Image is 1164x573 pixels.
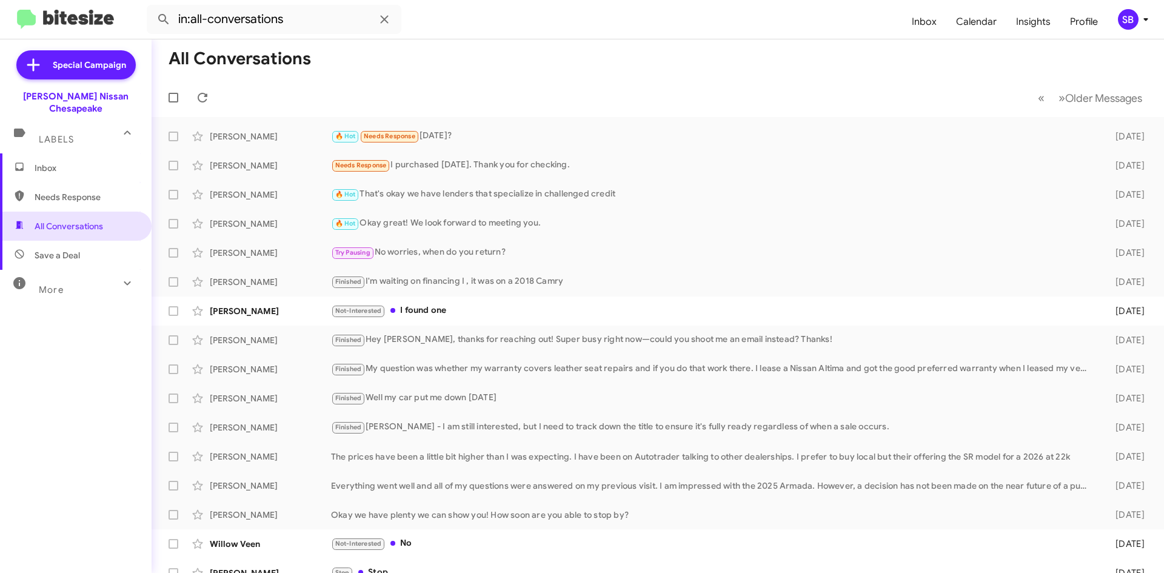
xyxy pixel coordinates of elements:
div: [PERSON_NAME] [210,159,331,172]
a: Profile [1060,4,1108,39]
div: [DATE] [1096,392,1154,404]
div: Well my car put me down [DATE] [331,391,1096,405]
span: All Conversations [35,220,103,232]
div: Hey [PERSON_NAME], thanks for reaching out! Super busy right now—could you shoot me an email inst... [331,333,1096,347]
div: No worries, when do you return? [331,246,1096,260]
a: Insights [1006,4,1060,39]
div: [DATE] [1096,130,1154,142]
div: [PERSON_NAME] [210,421,331,434]
span: Not-Interested [335,540,382,548]
span: Finished [335,423,362,431]
a: Calendar [946,4,1006,39]
div: [DATE] [1096,480,1154,492]
div: I found one [331,304,1096,318]
div: [DATE] [1096,334,1154,346]
span: Try Pausing [335,249,370,256]
div: [DATE] [1096,305,1154,317]
div: [DATE] [1096,189,1154,201]
div: That's okay we have lenders that specialize in challenged credit [331,187,1096,201]
span: Needs Response [35,191,138,203]
div: Okay great! We look forward to meeting you. [331,216,1096,230]
span: 🔥 Hot [335,132,356,140]
input: Search [147,5,401,34]
span: « [1038,90,1045,106]
div: [DATE] [1096,451,1154,463]
h1: All Conversations [169,49,311,69]
div: My question was whether my warranty covers leather seat repairs and if you do that work there. I ... [331,362,1096,376]
div: [PERSON_NAME] [210,334,331,346]
div: [DATE] [1096,509,1154,521]
span: Save a Deal [35,249,80,261]
div: [PERSON_NAME] [210,247,331,259]
span: Finished [335,394,362,402]
div: Okay we have plenty we can show you! How soon are you able to stop by? [331,509,1096,521]
span: Needs Response [364,132,415,140]
span: Finished [335,278,362,286]
div: [DATE] [1096,363,1154,375]
nav: Page navigation example [1031,85,1149,110]
div: [PERSON_NAME] [210,509,331,521]
div: [DATE] [1096,247,1154,259]
span: More [39,284,64,295]
div: I purchased [DATE]. Thank you for checking. [331,158,1096,172]
div: [PERSON_NAME] [210,130,331,142]
div: Willow Veen [210,538,331,550]
span: Special Campaign [53,59,126,71]
a: Special Campaign [16,50,136,79]
div: [DATE] [1096,538,1154,550]
span: 🔥 Hot [335,190,356,198]
div: SB [1118,9,1139,30]
a: Inbox [902,4,946,39]
span: Inbox [35,162,138,174]
span: Finished [335,336,362,344]
div: [DATE] [1096,276,1154,288]
span: Not-Interested [335,307,382,315]
div: [PERSON_NAME] [210,392,331,404]
div: [PERSON_NAME] - I am still interested, but I need to track down the title to ensure it's fully re... [331,420,1096,434]
div: I'm waiting on financing I , it was on a 2018 Camry [331,275,1096,289]
div: [PERSON_NAME] [210,189,331,201]
div: [DATE] [1096,421,1154,434]
span: » [1059,90,1065,106]
button: Previous [1031,85,1052,110]
button: Next [1051,85,1149,110]
div: [PERSON_NAME] [210,218,331,230]
div: The prices have been a little bit higher than I was expecting. I have been on Autotrader talking ... [331,451,1096,463]
span: 🔥 Hot [335,219,356,227]
span: Finished [335,365,362,373]
div: [DATE]? [331,129,1096,143]
div: [PERSON_NAME] [210,363,331,375]
span: Older Messages [1065,92,1142,105]
div: No [331,537,1096,551]
span: Needs Response [335,161,387,169]
div: [PERSON_NAME] [210,480,331,492]
div: [DATE] [1096,218,1154,230]
div: Everything went well and all of my questions were answered on my previous visit. I am impressed w... [331,480,1096,492]
div: [PERSON_NAME] [210,305,331,317]
div: [DATE] [1096,159,1154,172]
div: [PERSON_NAME] [210,451,331,463]
button: SB [1108,9,1151,30]
div: [PERSON_NAME] [210,276,331,288]
span: Labels [39,134,74,145]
